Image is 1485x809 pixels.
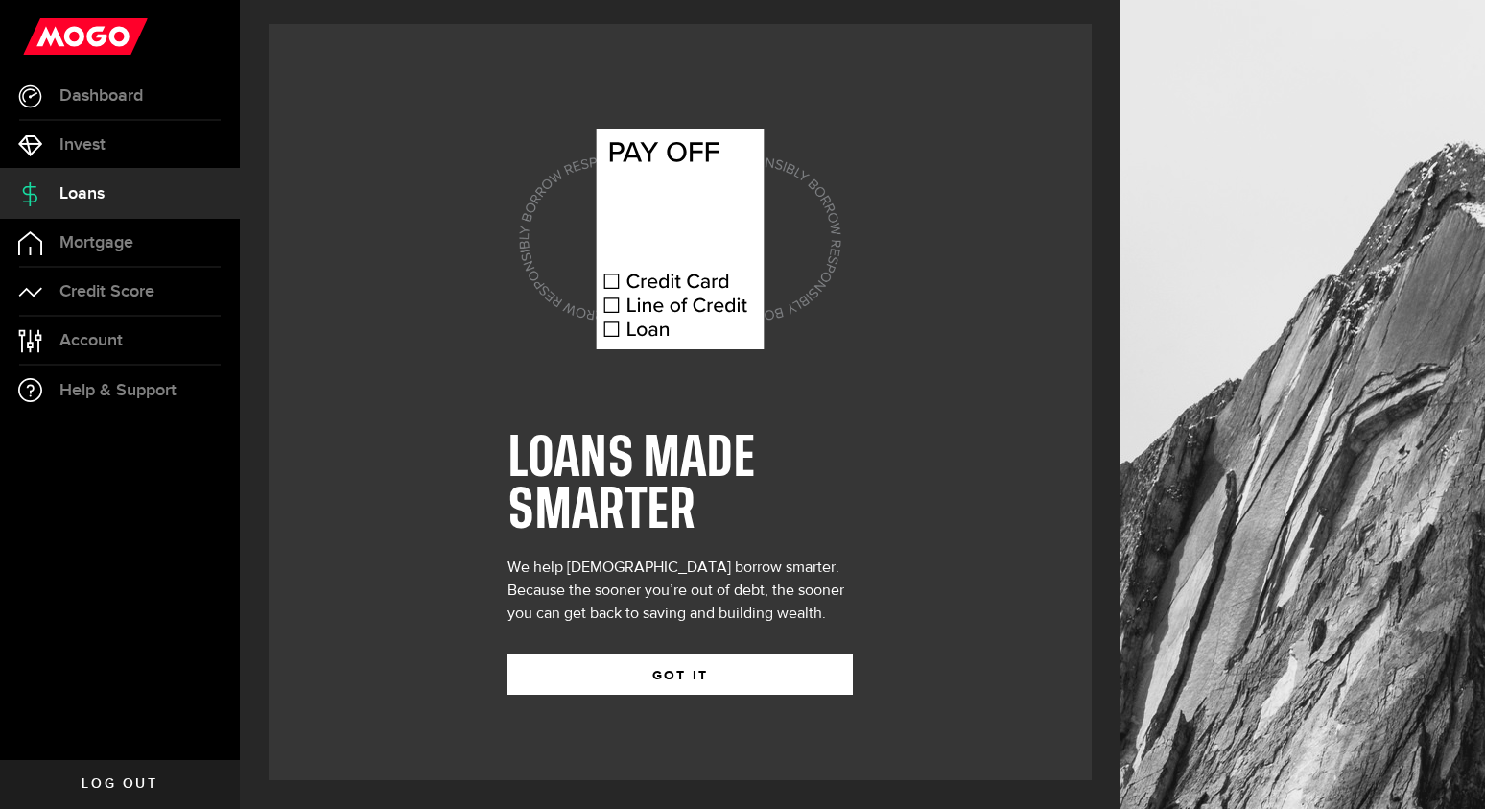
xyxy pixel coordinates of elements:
[507,434,853,537] h1: LOANS MADE SMARTER
[59,136,106,154] span: Invest
[507,557,853,626] div: We help [DEMOGRAPHIC_DATA] borrow smarter. Because the sooner you’re out of debt, the sooner you ...
[59,283,154,300] span: Credit Score
[507,654,853,695] button: GOT IT
[82,777,157,791] span: Log out
[59,382,177,399] span: Help & Support
[59,234,133,251] span: Mortgage
[59,332,123,349] span: Account
[59,185,105,202] span: Loans
[59,87,143,105] span: Dashboard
